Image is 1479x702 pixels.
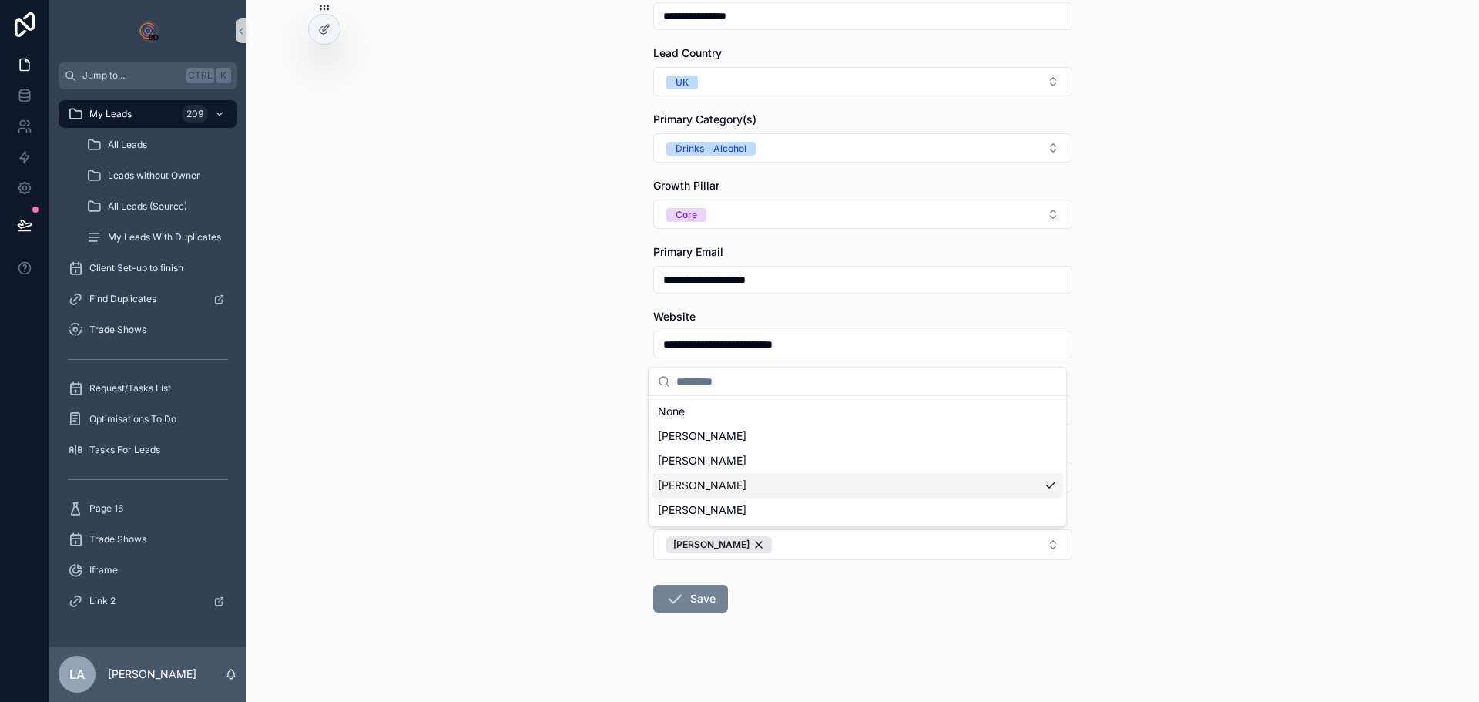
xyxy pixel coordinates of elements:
button: Unselect 1 [666,536,772,553]
img: App logo [136,18,160,43]
div: scrollable content [49,89,246,635]
span: K [217,69,230,82]
span: All Leads (Source) [108,200,187,213]
span: All Leads [108,139,147,151]
a: Find Duplicates [59,285,237,313]
p: [PERSON_NAME] [108,667,196,682]
span: Trade Shows [89,324,146,336]
div: Core [676,208,697,222]
a: Link 2 [59,587,237,615]
span: Page 16 [89,502,123,515]
span: My Leads With Duplicates [108,231,221,244]
button: Select Button [653,133,1072,163]
a: Page 16 [59,495,237,522]
a: Iframe [59,556,237,584]
span: Website [653,310,696,323]
div: Suggestions [649,396,1066,526]
span: Lead Country [653,46,722,59]
span: Link 2 [89,595,116,607]
div: Drinks - Alcohol [676,142,746,156]
button: Select Button [653,67,1072,96]
button: Select Button [653,200,1072,229]
div: UK [676,76,689,89]
span: [PERSON_NAME] [658,502,746,518]
span: Optimisations To Do [89,413,176,425]
span: Primary Email [653,245,723,258]
span: [PERSON_NAME] [658,478,746,493]
a: Tasks For Leads [59,436,237,464]
a: Request/Tasks List [59,375,237,402]
a: All Leads (Source) [77,193,237,220]
a: Trade Shows [59,316,237,344]
span: Primary Category(s) [653,113,756,126]
span: Ctrl [186,68,214,83]
button: Select Button [653,529,1072,560]
a: Leads without Owner [77,162,237,190]
span: [PERSON_NAME] [658,428,746,444]
a: Client Set-up to finish [59,254,237,282]
span: Leads without Owner [108,170,200,182]
span: Trade Shows [89,533,146,546]
a: My Leads209 [59,100,237,128]
span: Client Set-up to finish [89,262,183,274]
span: Find Duplicates [89,293,156,305]
span: Tasks For Leads [89,444,160,456]
button: Save [653,585,728,613]
a: All Leads [77,131,237,159]
span: [PERSON_NAME] [658,453,746,469]
span: Growth Pillar [653,179,719,192]
a: Optimisations To Do [59,405,237,433]
span: LA [69,665,85,684]
a: Trade Shows [59,526,237,553]
span: Jump to... [82,69,180,82]
div: None [652,399,1063,424]
span: [PERSON_NAME] [673,539,750,551]
span: Request/Tasks List [89,382,171,395]
button: Jump to...CtrlK [59,62,237,89]
a: My Leads With Duplicates [77,223,237,251]
span: My Leads [89,108,132,120]
div: 209 [182,105,208,123]
span: Iframe [89,564,118,576]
